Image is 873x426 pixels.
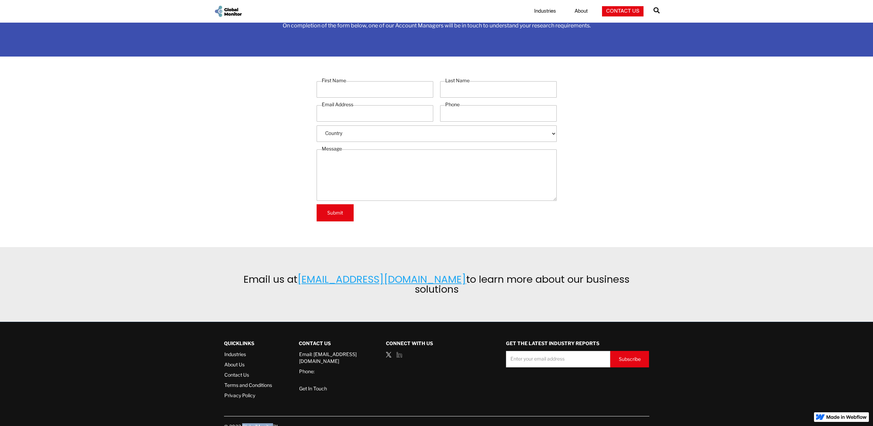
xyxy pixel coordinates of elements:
[506,351,610,367] input: Enter your email address
[299,378,327,392] a: Get In Touch
[445,101,460,108] label: Phone
[602,6,644,16] a: Contact Us
[224,351,272,358] a: Industries
[299,351,366,365] a: Email: [EMAIL_ADDRESS][DOMAIN_NAME]
[224,361,272,368] a: About Us
[322,77,346,84] label: First Name
[826,415,867,419] img: Made in Webflow
[299,340,331,346] strong: Contact Us
[530,8,560,15] a: Industries
[445,77,470,84] label: Last Name
[653,5,660,15] span: 
[570,8,592,15] a: About
[317,204,354,221] input: Submit
[610,351,649,367] input: Subscribe
[506,340,599,346] strong: GET THE LATEST INDUSTRY REPORTS
[297,272,466,286] a: [EMAIL_ADDRESS][DOMAIN_NAME]
[224,372,272,378] a: Contact Us
[224,336,272,351] div: QUICKLINKS
[226,275,648,294] h2: Email us at to learn more about our business solutions
[322,145,342,152] label: Message
[214,5,243,18] a: home
[386,340,433,346] strong: Connect with us
[506,351,649,367] form: Demo Request
[224,382,272,389] a: Terms and Conditions
[322,101,353,108] label: Email Address
[317,77,557,221] form: Get In Touch Form
[224,392,272,399] a: Privacy Policy
[653,4,660,18] a: 
[299,368,315,375] a: Phone:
